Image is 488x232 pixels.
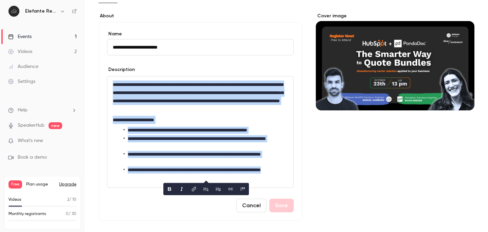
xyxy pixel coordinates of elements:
button: Cancel [236,199,267,212]
button: Upgrade [59,182,76,187]
div: editor [107,76,293,188]
button: italic [176,184,187,195]
span: Book a demo [18,154,47,161]
label: Cover image [316,13,474,19]
label: Name [107,31,294,37]
span: Help [18,107,28,114]
span: What's new [18,137,43,144]
span: Free [8,180,22,189]
span: Plan usage [26,182,55,187]
p: / 30 [66,211,76,217]
div: Videos [8,48,32,55]
p: Videos [8,197,21,203]
h6: Elefante RevOps [25,8,57,15]
p: / 10 [67,197,76,203]
li: help-dropdown-opener [8,107,77,114]
button: blockquote [237,184,248,195]
div: Events [8,33,32,40]
span: 0 [66,212,69,216]
button: link [188,184,199,195]
section: description [107,76,294,188]
label: Description [107,66,135,73]
button: bold [164,184,175,195]
a: SpeakerHub [18,122,44,129]
span: 2 [67,198,69,202]
section: Cover image [316,13,474,110]
div: Settings [8,78,35,85]
iframe: Noticeable Trigger [69,138,77,144]
img: Elefante RevOps [8,6,19,17]
span: new [49,122,62,129]
label: About [98,13,302,19]
div: Audience [8,63,38,70]
p: Monthly registrants [8,211,46,217]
